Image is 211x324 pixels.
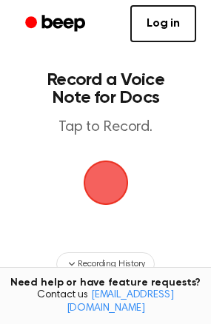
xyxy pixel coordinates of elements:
[15,10,98,38] a: Beep
[27,71,184,107] h1: Record a Voice Note for Docs
[78,257,144,271] span: Recording History
[9,289,202,315] span: Contact us
[130,5,196,42] a: Log in
[84,161,128,205] button: Beep Logo
[56,252,154,276] button: Recording History
[27,118,184,137] p: Tap to Record.
[67,290,174,314] a: [EMAIL_ADDRESS][DOMAIN_NAME]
